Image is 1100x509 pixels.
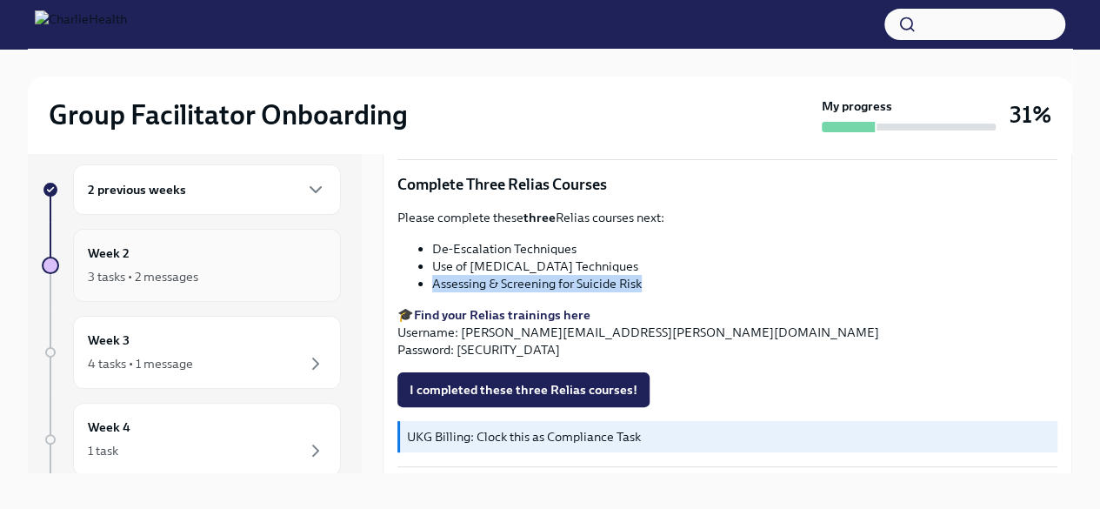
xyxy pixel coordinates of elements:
strong: three [523,210,556,225]
div: 2 previous weeks [73,164,341,215]
h3: 31% [1010,99,1051,131]
h6: 2 previous weeks [88,180,186,199]
a: Week 23 tasks • 2 messages [42,229,341,302]
strong: My progress [822,97,892,115]
h6: Week 4 [88,418,130,437]
button: I completed these three Relias courses! [397,372,650,407]
h6: Week 3 [88,331,130,350]
p: Complete Three Relias Courses [397,174,1057,195]
p: Please complete these Relias courses next: [397,209,1057,226]
p: 🎓 Username: [PERSON_NAME][EMAIL_ADDRESS][PERSON_NAME][DOMAIN_NAME] Password: [SECURITY_DATA] [397,306,1057,358]
p: UKG Billing: Clock this as Compliance Task [407,428,1050,445]
h2: Group Facilitator Onboarding [49,97,408,132]
div: 3 tasks • 2 messages [88,268,198,285]
li: De-Escalation Techniques [432,240,1057,258]
li: Use of [MEDICAL_DATA] Techniques [432,258,1057,275]
div: 4 tasks • 1 message [88,355,193,372]
h6: Week 2 [88,244,130,263]
span: I completed these three Relias courses! [410,381,637,398]
a: Week 41 task [42,403,341,476]
a: Find your Relias trainings here [414,307,590,323]
img: CharlieHealth [35,10,127,38]
li: Assessing & Screening for Suicide Risk [432,275,1057,292]
a: Week 34 tasks • 1 message [42,316,341,389]
div: 1 task [88,442,118,459]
